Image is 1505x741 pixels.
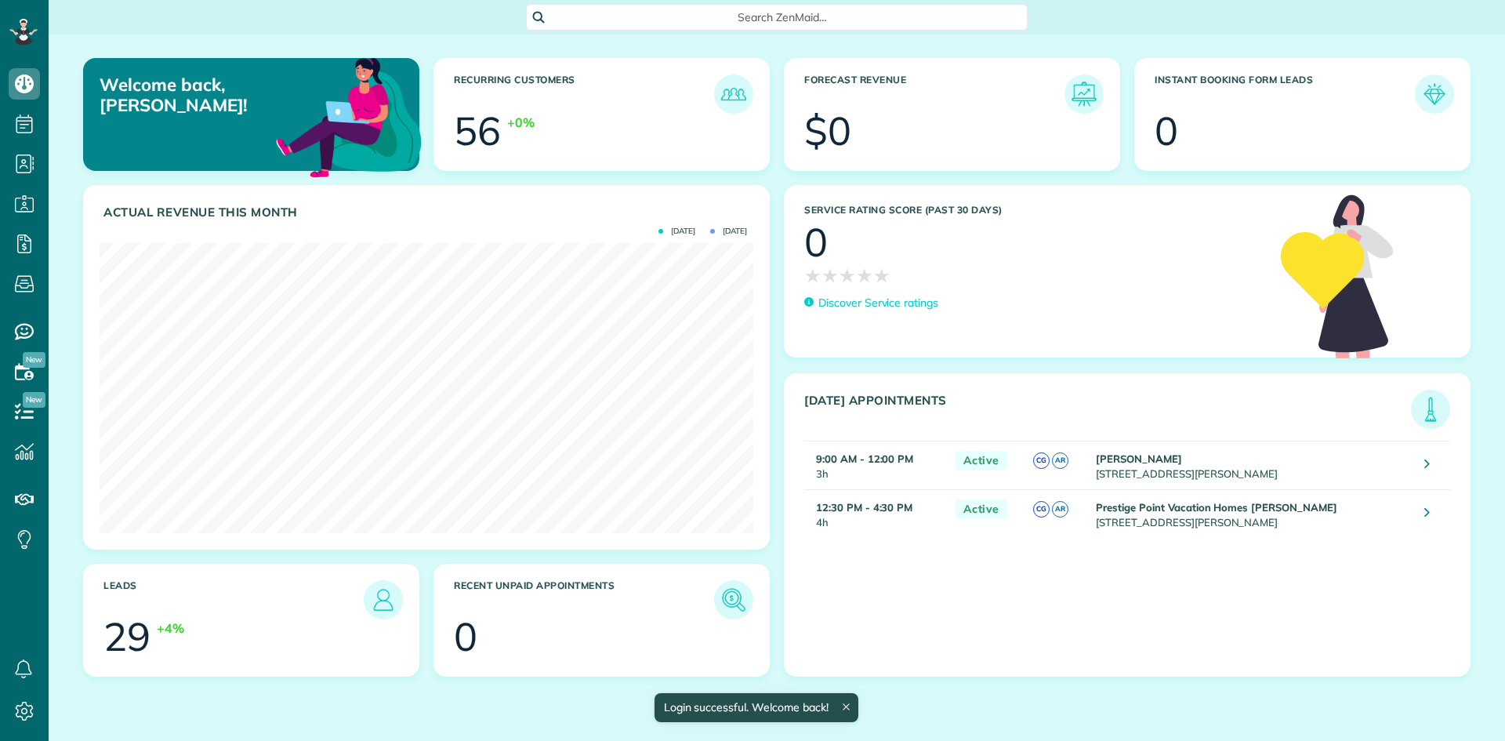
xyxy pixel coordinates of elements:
img: icon_unpaid_appointments-47b8ce3997adf2238b356f14209ab4cced10bd1f174958f3ca8f1d0dd7fffeee.png [718,584,749,616]
div: 0 [1155,111,1178,151]
div: Login successful. Welcome back! [654,693,858,722]
img: dashboard_welcome-42a62b7d889689a78055ac9021e634bf52bae3f8056760290aed330b23ab8690.png [273,40,425,192]
strong: [PERSON_NAME] [1096,452,1182,465]
h3: Actual Revenue this month [103,205,753,220]
h3: Leads [103,580,364,619]
h3: Instant Booking Form Leads [1155,74,1415,114]
strong: Prestige Point Vacation Homes [PERSON_NAME] [1096,501,1336,514]
span: AR [1052,452,1068,469]
div: +0% [507,114,535,132]
span: New [23,352,45,368]
h3: Forecast Revenue [804,74,1064,114]
span: [DATE] [710,227,747,235]
span: ★ [821,262,839,289]
div: 0 [454,617,477,656]
span: CG [1033,452,1050,469]
div: $0 [804,111,851,151]
span: New [23,392,45,408]
td: [STREET_ADDRESS][PERSON_NAME] [1092,490,1413,539]
span: AR [1052,501,1068,518]
span: [DATE] [658,227,695,235]
h3: Recurring Customers [454,74,714,114]
span: Active [956,499,1007,519]
span: ★ [856,262,873,289]
img: icon_form_leads-04211a6a04a5b2264e4ee56bc0799ec3eb69b7e499cbb523a139df1d13a81ae0.png [1419,78,1450,110]
span: ★ [873,262,890,289]
span: ★ [804,262,821,289]
td: 4h [804,490,948,539]
h3: Recent unpaid appointments [454,580,714,619]
h3: [DATE] Appointments [804,394,1411,429]
img: icon_forecast_revenue-8c13a41c7ed35a8dcfafea3cbb826a0462acb37728057bba2d056411b612bbbe.png [1068,78,1100,110]
div: 0 [804,223,828,262]
img: icon_recurring_customers-cf858462ba22bcd05b5a5880d41d6543d210077de5bb9ebc9590e49fd87d84ed.png [718,78,749,110]
span: ★ [839,262,856,289]
div: +4% [157,619,184,637]
p: Discover Service ratings [818,295,938,311]
h3: Service Rating score (past 30 days) [804,205,1265,216]
td: [STREET_ADDRESS][PERSON_NAME] [1092,441,1413,490]
div: 56 [454,111,501,151]
div: 29 [103,617,150,656]
p: Welcome back, [PERSON_NAME]! [100,74,312,116]
span: Active [956,451,1007,470]
img: icon_leads-1bed01f49abd5b7fead27621c3d59655bb73ed531f8eeb49469d10e621d6b896.png [368,584,399,616]
strong: 9:00 AM - 12:00 PM [816,452,913,465]
img: icon_todays_appointments-901f7ab196bb0bea1936b74009e4eb5ffbc2d2711fa7634e0d609ed5ef32b18b.png [1415,394,1446,425]
a: Discover Service ratings [804,295,938,311]
span: CG [1033,501,1050,518]
td: 3h [804,441,948,490]
strong: 12:30 PM - 4:30 PM [816,501,912,514]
